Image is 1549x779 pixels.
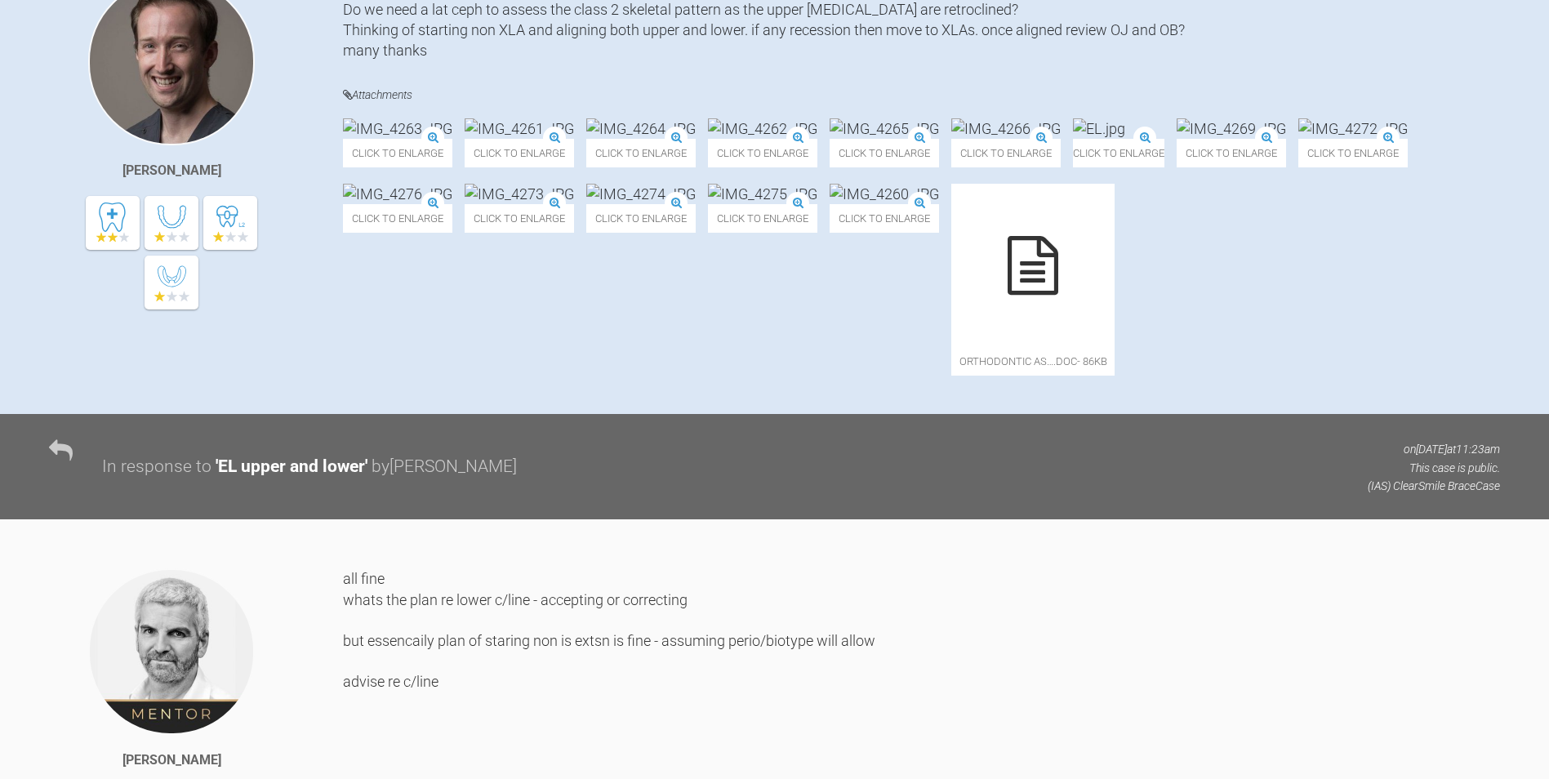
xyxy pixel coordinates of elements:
[708,139,817,167] span: Click to enlarge
[372,453,517,481] div: by [PERSON_NAME]
[122,160,221,181] div: [PERSON_NAME]
[343,204,452,233] span: Click to enlarge
[1368,477,1500,495] p: (IAS) ClearSmile Brace Case
[1177,118,1286,139] img: IMG_4269.JPG
[343,118,452,139] img: IMG_4263.JPG
[1368,459,1500,477] p: This case is public.
[216,453,367,481] div: ' EL upper and lower '
[1177,139,1286,167] span: Click to enlarge
[951,139,1061,167] span: Click to enlarge
[1368,440,1500,458] p: on [DATE] at 11:23am
[1298,139,1408,167] span: Click to enlarge
[830,184,939,204] img: IMG_4260.JPG
[830,204,939,233] span: Click to enlarge
[343,184,452,204] img: IMG_4276.JPG
[343,85,1500,105] h4: Attachments
[465,184,574,204] img: IMG_4273.JPG
[1298,118,1408,139] img: IMG_4272.JPG
[830,118,939,139] img: IMG_4265.JPG
[708,204,817,233] span: Click to enlarge
[586,118,696,139] img: IMG_4264.JPG
[343,139,452,167] span: Click to enlarge
[1073,139,1164,167] span: Click to enlarge
[465,204,574,233] span: Click to enlarge
[586,139,696,167] span: Click to enlarge
[708,118,817,139] img: IMG_4262.JPG
[586,204,696,233] span: Click to enlarge
[830,139,939,167] span: Click to enlarge
[1073,118,1125,139] img: EL.jpg
[465,118,574,139] img: IMG_4261.JPG
[102,453,211,481] div: In response to
[951,347,1115,376] span: orthodontic As….doc - 86KB
[586,184,696,204] img: IMG_4274.JPG
[122,750,221,771] div: [PERSON_NAME]
[708,184,817,204] img: IMG_4275.JPG
[465,139,574,167] span: Click to enlarge
[951,118,1061,139] img: IMG_4266.JPG
[88,568,255,735] img: Ross Hobson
